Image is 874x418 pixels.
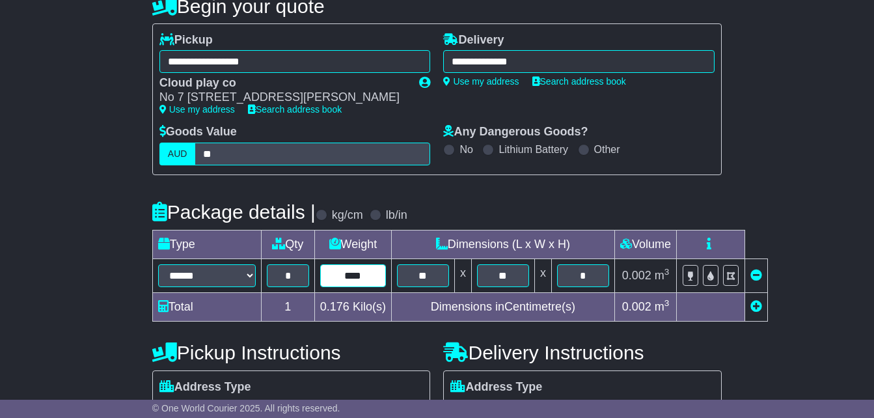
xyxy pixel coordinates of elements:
[622,269,651,282] span: 0.002
[316,397,404,417] span: Air & Sea Depot
[498,143,568,156] label: Lithium Battery
[443,33,504,48] label: Delivery
[664,298,670,308] sup: 3
[152,230,261,258] td: Type
[159,380,251,395] label: Address Type
[159,91,407,105] div: No 7 [STREET_ADDRESS][PERSON_NAME]
[159,76,407,91] div: Cloud play co
[664,267,670,277] sup: 3
[152,292,261,321] td: Total
[159,125,237,139] label: Goods Value
[152,342,431,363] h4: Pickup Instructions
[332,208,363,223] label: kg/cm
[159,143,196,165] label: AUD
[622,300,651,313] span: 0.002
[454,258,471,292] td: x
[152,201,316,223] h4: Package details |
[614,230,676,258] td: Volume
[236,397,303,417] span: Commercial
[459,143,472,156] label: No
[450,397,513,417] span: Residential
[443,342,722,363] h4: Delivery Instructions
[159,104,235,115] a: Use my address
[386,208,407,223] label: lb/in
[532,76,626,87] a: Search address book
[594,143,620,156] label: Other
[159,397,223,417] span: Residential
[750,300,762,313] a: Add new item
[261,292,314,321] td: 1
[750,269,762,282] a: Remove this item
[159,33,213,48] label: Pickup
[391,292,614,321] td: Dimensions in Centimetre(s)
[443,76,519,87] a: Use my address
[391,230,614,258] td: Dimensions (L x W x H)
[261,230,314,258] td: Qty
[608,397,696,417] span: Air & Sea Depot
[248,104,342,115] a: Search address book
[655,300,670,313] span: m
[655,269,670,282] span: m
[534,258,551,292] td: x
[314,292,391,321] td: Kilo(s)
[314,230,391,258] td: Weight
[443,125,588,139] label: Any Dangerous Goods?
[152,403,340,413] span: © One World Courier 2025. All rights reserved.
[320,300,349,313] span: 0.176
[527,397,595,417] span: Commercial
[450,380,542,395] label: Address Type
